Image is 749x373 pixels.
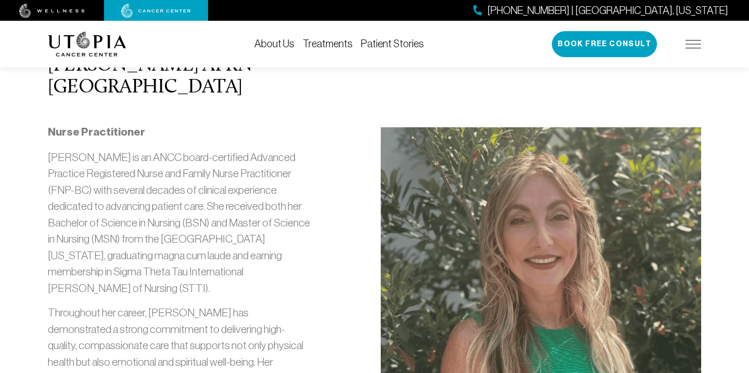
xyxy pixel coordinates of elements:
[361,38,424,49] a: Patient Stories
[487,3,728,18] span: [PHONE_NUMBER] | [GEOGRAPHIC_DATA], [US_STATE]
[121,4,191,18] img: cancer center
[303,38,353,49] a: Treatments
[48,125,145,139] strong: Nurse Practitioner
[19,4,85,18] img: wellness
[48,149,313,297] p: [PERSON_NAME] is an ANCC board-certified Advanced Practice Registered Nurse and Family Nurse Prac...
[686,40,701,48] img: icon-hamburger
[473,3,728,18] a: [PHONE_NUMBER] | [GEOGRAPHIC_DATA], [US_STATE]
[48,32,126,57] img: logo
[48,55,313,99] h2: [PERSON_NAME] APRN- [GEOGRAPHIC_DATA]
[254,38,294,49] a: About Us
[552,31,657,57] button: Book Free Consult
